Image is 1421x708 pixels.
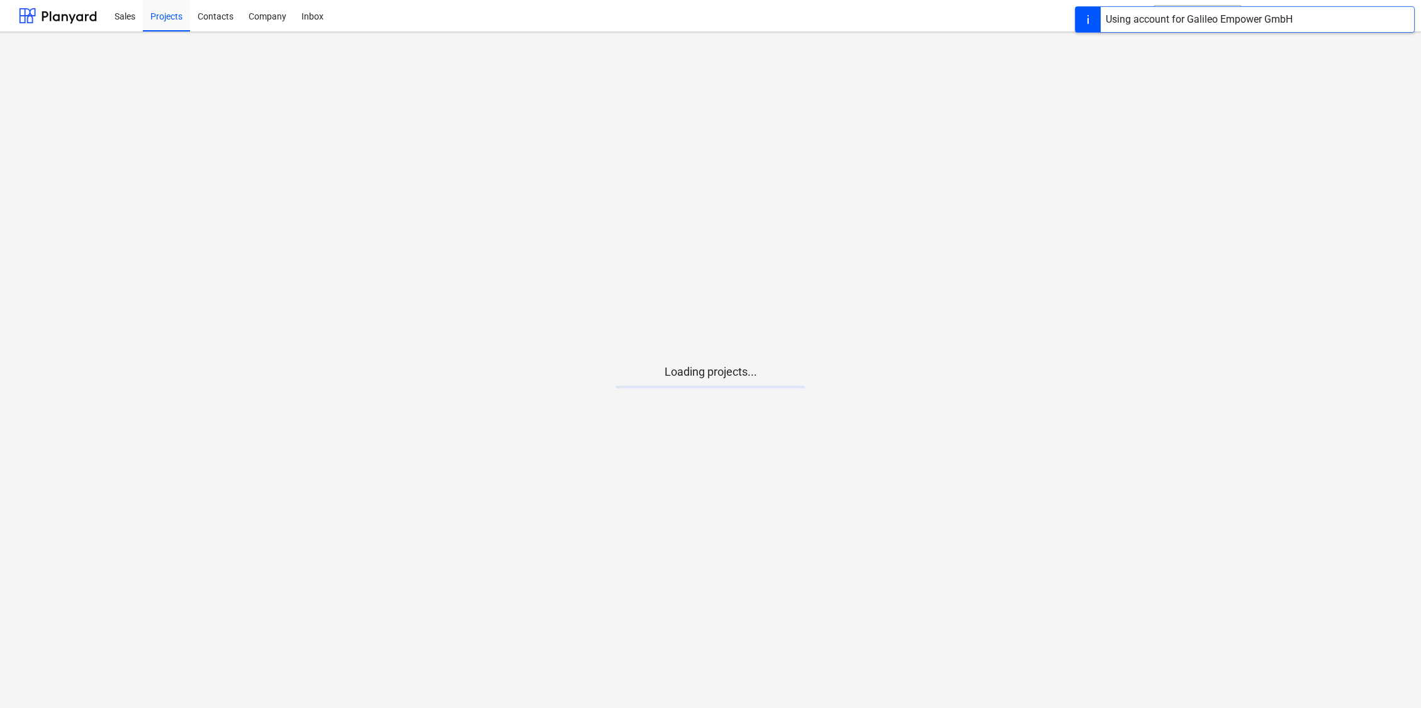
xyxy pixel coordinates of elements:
[616,364,805,379] p: Loading projects...
[1106,12,1293,27] div: Using account for Galileo Empower GmbH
